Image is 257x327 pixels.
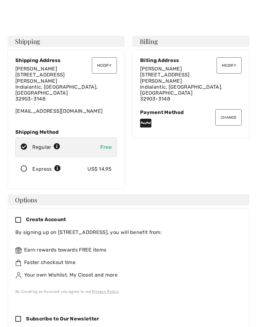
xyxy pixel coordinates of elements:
h4: Options [8,194,249,205]
img: rewards.svg [15,247,22,253]
div: Your own Wishlist, My Closet and more [15,271,237,279]
div: US$ 14.95 [87,165,112,173]
img: faster.svg [15,260,22,266]
span: [PERSON_NAME] [140,66,182,72]
div: Billing Address [140,57,242,63]
span: Create Account [26,216,66,222]
span: Billing [140,38,158,44]
div: Payment Method [140,109,242,115]
span: [STREET_ADDRESS][PERSON_NAME] Indialantic, [GEOGRAPHIC_DATA], [GEOGRAPHIC_DATA] 32903-3148 [15,72,97,102]
span: [PERSON_NAME] [15,66,57,72]
span: Subscribe to Our Newsletter [26,316,99,322]
span: [STREET_ADDRESS][PERSON_NAME] Indialantic, [GEOGRAPHIC_DATA], [GEOGRAPHIC_DATA] 32903-3148 [140,72,222,102]
div: By Creating an Account you agree to our . [15,289,237,294]
button: Modify [217,57,242,74]
button: Change [215,109,242,126]
div: Express [32,165,61,173]
div: Regular [32,143,60,151]
div: Earn rewards towards FREE items [15,246,237,254]
div: Faster checkout time [15,259,237,266]
button: Modify [92,57,117,74]
div: By signing up on [STREET_ADDRESS], you will benefit from: [15,229,237,236]
div: Shipping Method [15,129,117,135]
div: [EMAIL_ADDRESS][DOMAIN_NAME] [15,66,117,114]
div: Shipping Address [15,57,117,63]
img: ownWishlist.svg [15,272,22,278]
a: Privacy Policy [92,289,118,294]
span: Free [100,144,112,150]
span: Shipping [15,38,40,44]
